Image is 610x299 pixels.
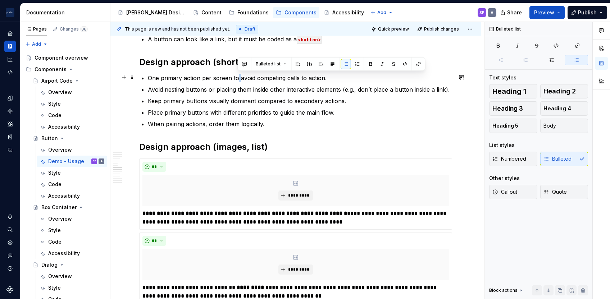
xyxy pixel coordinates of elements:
[201,9,222,16] div: Content
[48,238,62,245] div: Code
[148,85,452,94] p: Avoid nesting buttons or placing them inside other interactive elements (e.g., don’t place a butt...
[48,250,80,257] div: Accessibility
[35,54,88,61] div: Component overview
[148,35,452,43] p: A button can look like a link, but it must be coded as a
[190,7,224,18] a: Content
[41,135,58,142] div: Button
[92,158,96,165] div: SP
[48,273,72,280] div: Overview
[4,144,16,156] a: Data sources
[148,108,452,117] p: Place primary buttons with different priorities to guide the main flow.
[4,118,16,130] a: Assets
[37,236,107,248] a: Code
[297,36,322,44] code: <button>
[284,9,317,16] div: Components
[4,224,16,235] button: Search ⌘K
[48,181,62,188] div: Code
[540,101,588,116] button: Heading 4
[26,9,107,16] div: Documentation
[37,282,107,294] a: Style
[492,188,517,195] span: Callout
[4,131,16,143] a: Storybook stories
[489,152,537,166] button: Numbered
[534,9,554,16] span: Preview
[6,286,14,293] svg: Supernova Logo
[139,141,452,153] h2: Design approach (images, list)
[4,41,16,52] div: Documentation
[492,122,518,129] span: Heading 5
[37,156,107,167] a: Demo - UsageSPA
[378,26,409,32] span: Quick preview
[37,271,107,282] a: Overview
[332,9,364,16] div: Accessibility
[37,179,107,190] a: Code
[148,74,452,82] p: One primary action per screen to avoid competing calls to action.
[4,237,16,248] a: Settings
[4,105,16,117] a: Components
[115,5,367,20] div: Page tree
[148,120,452,128] p: When pairing actions, order them logically.
[529,6,565,19] button: Preview
[115,7,188,18] a: [PERSON_NAME] Design
[41,77,73,84] div: Airport Code
[30,133,107,144] a: Button
[489,285,524,295] div: Block actions
[543,105,571,112] span: Heading 4
[369,24,412,34] button: Quick preview
[23,52,107,64] a: Component overview
[32,41,41,47] span: Add
[237,9,269,16] div: Foundations
[139,56,452,68] h2: Design approach (shortest; bullet-point list)
[4,250,16,261] button: Contact support
[4,92,16,104] div: Design tokens
[37,110,107,121] a: Code
[4,211,16,222] button: Notifications
[37,167,107,179] a: Style
[48,158,84,165] div: Demo - Usage
[48,169,61,176] div: Style
[126,9,186,16] div: [PERSON_NAME] Design
[37,225,107,236] a: Style
[80,26,88,32] span: 36
[540,185,588,199] button: Quote
[543,188,567,195] span: Quote
[148,97,452,105] p: Keep primary buttons visually dominant compared to secondary actions.
[489,84,537,98] button: Heading 1
[489,74,516,81] div: Text styles
[101,158,103,165] div: A
[568,6,607,19] button: Publish
[492,105,523,112] span: Heading 3
[377,10,386,15] span: Add
[60,26,88,32] div: Changes
[4,66,16,78] a: Code automation
[48,215,72,222] div: Overview
[37,98,107,110] a: Style
[48,284,61,291] div: Style
[48,123,80,130] div: Accessibility
[35,66,67,73] div: Components
[37,121,107,133] a: Accessibility
[540,84,588,98] button: Heading 2
[37,87,107,98] a: Overview
[489,287,518,293] div: Block actions
[368,8,395,18] button: Add
[415,24,462,34] button: Publish changes
[489,142,515,149] div: List styles
[543,122,556,129] span: Body
[23,39,50,49] button: Add
[489,119,537,133] button: Heading 5
[48,89,72,96] div: Overview
[48,100,61,107] div: Style
[4,28,16,39] a: Home
[479,10,484,15] div: SP
[491,10,493,15] div: A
